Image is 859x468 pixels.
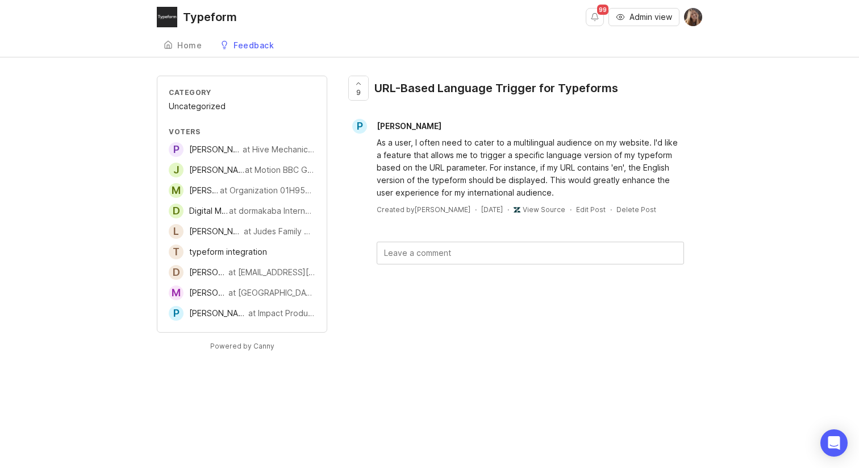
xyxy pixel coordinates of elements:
[169,142,315,157] a: P[PERSON_NAME]at Hive Mechanics Ltd.
[189,308,252,318] span: [PERSON_NAME]
[189,267,252,277] span: [PERSON_NAME]
[356,88,361,97] span: 9
[684,8,702,26] img: Laura Marco
[169,285,315,300] a: M[PERSON_NAME]at [GEOGRAPHIC_DATA] e-commerce
[374,80,618,96] div: URL-Based Language Trigger for Typeforms
[586,8,604,26] button: Notifications
[169,224,315,239] a: L[PERSON_NAME]at Judes Family GmbH
[629,11,672,23] span: Admin view
[228,287,315,299] div: at [GEOGRAPHIC_DATA] e-commerce
[189,165,252,175] span: [PERSON_NAME]
[352,119,367,134] div: P
[157,7,177,27] img: Typeform logo
[345,119,451,134] a: P[PERSON_NAME]
[169,142,184,157] div: P
[514,206,520,213] img: zendesk
[169,265,184,280] div: D
[169,163,315,177] a: J[PERSON_NAME]at Motion BBC GmbH
[169,204,315,218] a: DDigital Marketing dormakabaat dormakaba International Holding AG Group Communications
[348,76,369,101] button: 9
[507,205,509,214] div: ·
[248,307,315,320] div: at Impact Products
[820,429,848,457] div: Open Intercom Messenger
[169,100,315,113] div: Uncategorized
[475,205,477,214] div: ·
[169,224,184,239] div: L
[377,136,684,199] div: As a user, I often need to cater to a multilingual audience on my website. I'd like a feature tha...
[243,143,315,156] div: at Hive Mechanics Ltd.
[177,42,202,49] div: Home
[244,225,315,238] div: at Judes Family GmbH
[169,183,315,198] a: m[PERSON_NAME]at Organization 01H95Z5Q355244K5CYV7NNGGKN
[169,265,315,280] a: D[PERSON_NAME]at [EMAIL_ADDRESS][DOMAIN_NAME]
[169,204,184,218] div: D
[220,184,315,197] div: at Organization 01H95Z5Q355244K5CYV7NNGGKN
[169,183,184,198] div: m
[213,34,281,57] a: Feedback
[169,163,184,177] div: J
[189,185,252,195] span: [PERSON_NAME]
[169,88,315,97] div: Category
[169,245,184,259] div: t
[189,226,252,236] span: [PERSON_NAME]
[597,5,608,15] span: 99
[616,205,656,214] div: Delete Post
[245,164,315,176] div: at Motion BBC GmbH
[576,205,606,214] div: Edit Post
[189,247,267,256] span: typeform integration
[157,34,209,57] a: Home
[169,306,184,321] div: P
[229,205,315,217] div: at dormakaba International Holding AG Group Communications
[189,206,298,216] span: Digital Marketing dormakaba
[523,205,565,214] a: View Source
[183,11,237,23] div: Typeform
[570,205,572,214] div: ·
[169,306,315,321] a: P[PERSON_NAME]at Impact Products
[189,144,252,154] span: [PERSON_NAME]
[233,42,274,49] div: Feedback
[169,127,315,136] div: Voters
[377,205,470,214] div: Created by [PERSON_NAME]
[169,285,184,300] div: M
[228,266,315,279] div: at [EMAIL_ADDRESS][DOMAIN_NAME]
[209,339,276,353] a: Powered by Canny
[169,245,267,259] a: ttypeform integration
[608,8,679,26] button: Admin view
[610,205,612,214] div: ·
[377,121,441,131] span: [PERSON_NAME]
[481,205,503,214] a: [DATE]
[189,288,252,297] span: [PERSON_NAME]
